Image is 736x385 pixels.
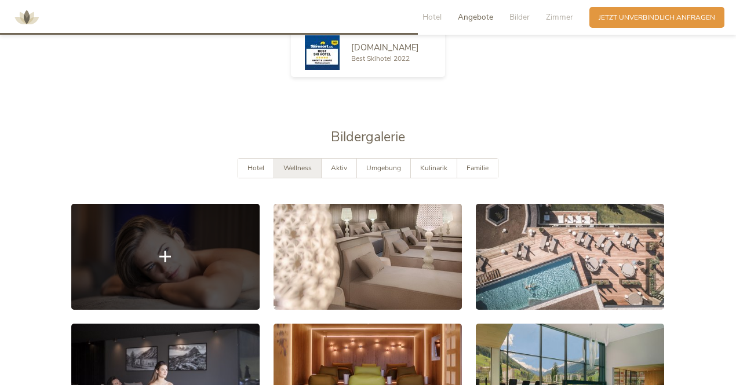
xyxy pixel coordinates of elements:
[599,13,715,23] span: Jetzt unverbindlich anfragen
[283,163,312,173] span: Wellness
[351,42,419,53] span: [DOMAIN_NAME]
[331,163,347,173] span: Aktiv
[351,54,410,63] span: Best Skihotel 2022
[9,14,44,20] a: AMONTI & LUNARIS Wellnessresort
[467,163,489,173] span: Familie
[331,128,405,146] span: Bildergalerie
[458,12,493,23] span: Angebote
[420,163,447,173] span: Kulinarik
[366,163,401,173] span: Umgebung
[247,163,264,173] span: Hotel
[422,12,442,23] span: Hotel
[305,35,340,70] img: Skiresort.de
[509,12,530,23] span: Bilder
[546,12,573,23] span: Zimmer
